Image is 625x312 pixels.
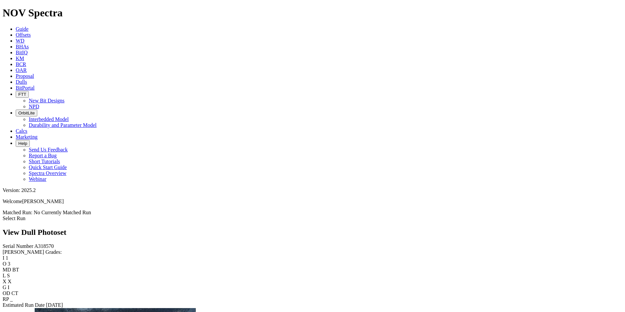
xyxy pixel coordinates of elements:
a: Spectra Overview [29,170,66,176]
a: Calcs [16,128,27,134]
a: Report a Bug [29,153,57,158]
span: _ [10,296,13,302]
a: NPD [29,104,39,109]
span: CT [11,290,18,296]
label: MD [3,267,11,272]
a: Webinar [29,176,46,182]
a: Marketing [16,134,38,140]
a: Dulls [16,79,27,85]
a: OAR [16,67,27,73]
span: 1 [6,255,8,261]
a: Offsets [16,32,31,38]
label: X [3,279,7,284]
span: OrbitLite [18,111,35,115]
label: G [3,285,7,290]
a: BHAs [16,44,29,49]
a: BitPortal [16,85,35,91]
div: [PERSON_NAME] Grades: [3,249,622,255]
span: Matched Run: [3,210,32,215]
a: Durability and Parameter Model [29,122,97,128]
a: New Bit Designs [29,98,64,103]
a: BCR [16,61,26,67]
a: Short Tutorials [29,159,60,164]
a: Quick Start Guide [29,165,67,170]
span: FTT [18,92,26,97]
span: No Currently Matched Run [34,210,91,215]
label: Serial Number [3,243,33,249]
label: L [3,273,6,278]
p: Welcome [3,199,622,204]
div: Version: 2025.2 [3,187,622,193]
h2: View Dull Photoset [3,228,622,237]
span: S [7,273,10,278]
label: I [3,255,4,261]
a: BitIQ [16,50,27,55]
span: Help [18,141,27,146]
a: Proposal [16,73,34,79]
a: WD [16,38,25,43]
a: Send Us Feedback [29,147,68,152]
button: OrbitLite [16,110,37,116]
label: OD [3,290,10,296]
span: BT [12,267,19,272]
button: Help [16,140,30,147]
a: KM [16,56,24,61]
button: FTT [16,91,29,98]
a: Interbedded Model [29,116,69,122]
span: [DATE] [46,302,63,308]
label: O [3,261,7,267]
a: Select Run [3,216,25,221]
label: RP [3,296,9,302]
h1: NOV Spectra [3,7,622,19]
span: X [8,279,12,284]
span: I [8,285,9,290]
span: A318570 [34,243,54,249]
span: 3 [8,261,10,267]
a: Guide [16,26,28,32]
label: Estimated Run Date [3,302,45,308]
span: [PERSON_NAME] [22,199,64,204]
